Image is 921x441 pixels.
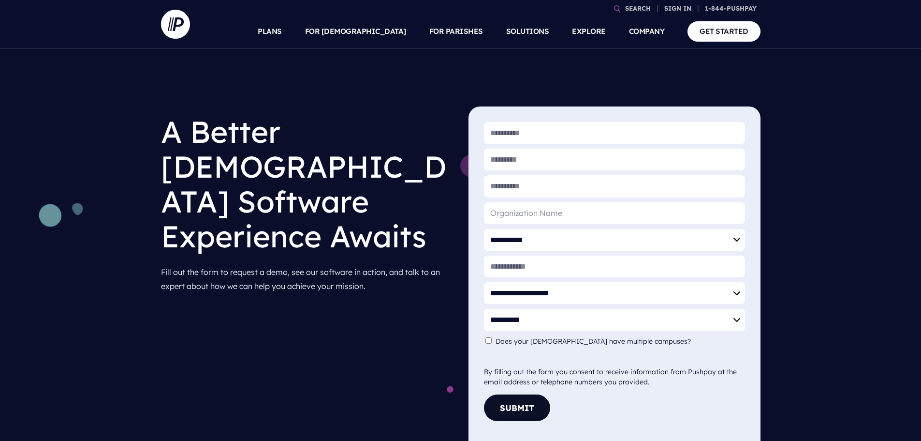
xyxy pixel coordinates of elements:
[629,15,665,48] a: COMPANY
[258,15,282,48] a: PLANS
[161,261,453,297] p: Fill out the form to request a demo, see our software in action, and talk to an expert about how ...
[572,15,606,48] a: EXPLORE
[496,337,696,346] label: Does your [DEMOGRAPHIC_DATA] have multiple campuses?
[161,106,453,261] h1: A Better [DEMOGRAPHIC_DATA] Software Experience Awaits
[429,15,483,48] a: FOR PARISHES
[484,395,550,421] button: Submit
[484,202,745,224] input: Organization Name
[506,15,549,48] a: SOLUTIONS
[305,15,406,48] a: FOR [DEMOGRAPHIC_DATA]
[484,357,745,387] div: By filling out the form you consent to receive information from Pushpay at the email address or t...
[687,21,760,41] a: GET STARTED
